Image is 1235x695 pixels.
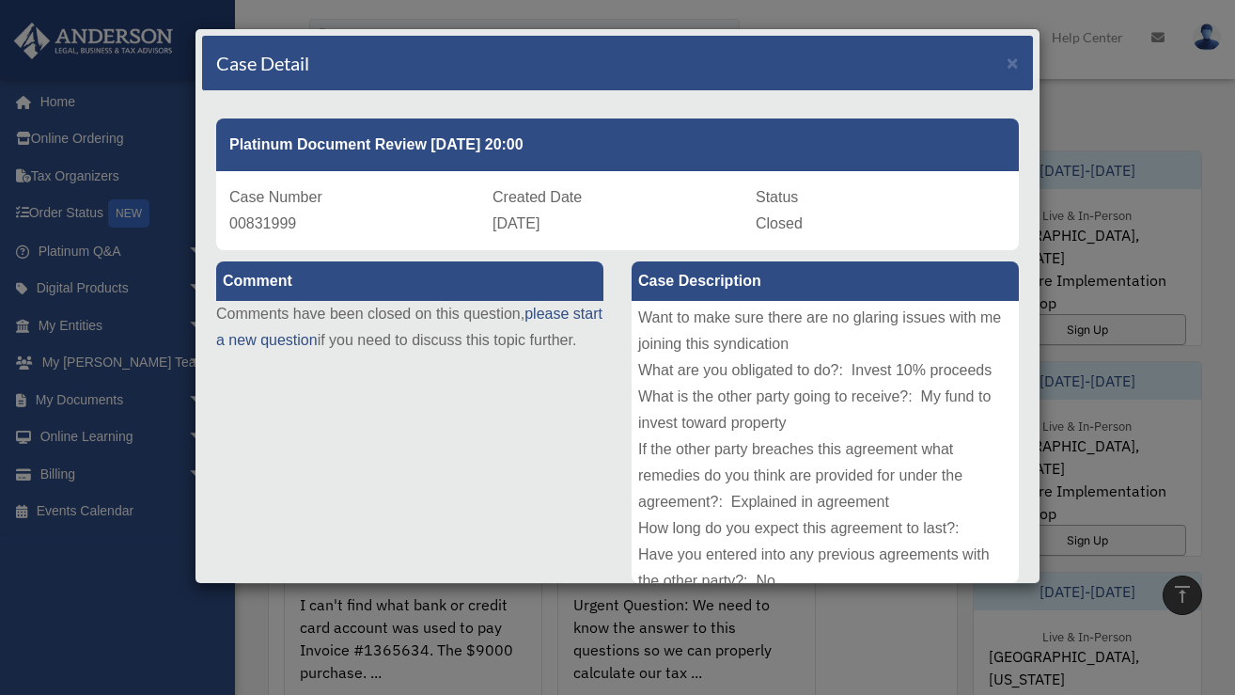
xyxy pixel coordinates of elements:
button: Close [1007,53,1019,72]
span: Created Date [492,189,582,205]
h4: Case Detail [216,50,309,76]
span: Closed [756,215,803,231]
div: Type of Document: TIC Agreement Document Title: FILE_1449 Document Title: FILE_1449 Top Concerns ... [632,301,1019,583]
span: Status [756,189,798,205]
p: Comments have been closed on this question, if you need to discuss this topic further. [216,301,603,354]
label: Case Description [632,261,1019,301]
span: × [1007,52,1019,73]
span: Case Number [229,189,322,205]
span: 00831999 [229,215,296,231]
div: Platinum Document Review [DATE] 20:00 [216,118,1019,171]
a: please start a new question [216,306,602,348]
label: Comment [216,261,603,301]
span: [DATE] [492,215,539,231]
